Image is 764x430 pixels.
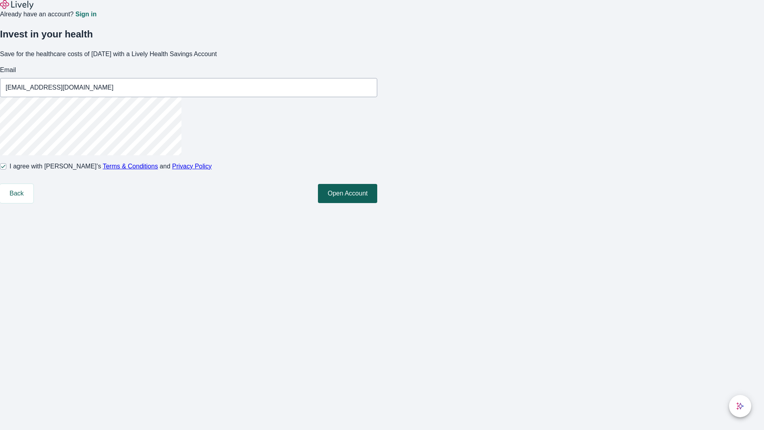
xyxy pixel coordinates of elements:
a: Sign in [75,11,96,18]
a: Privacy Policy [172,163,212,170]
button: Open Account [318,184,377,203]
button: chat [729,395,751,417]
a: Terms & Conditions [103,163,158,170]
span: I agree with [PERSON_NAME]’s and [10,162,212,171]
svg: Lively AI Assistant [736,402,744,410]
